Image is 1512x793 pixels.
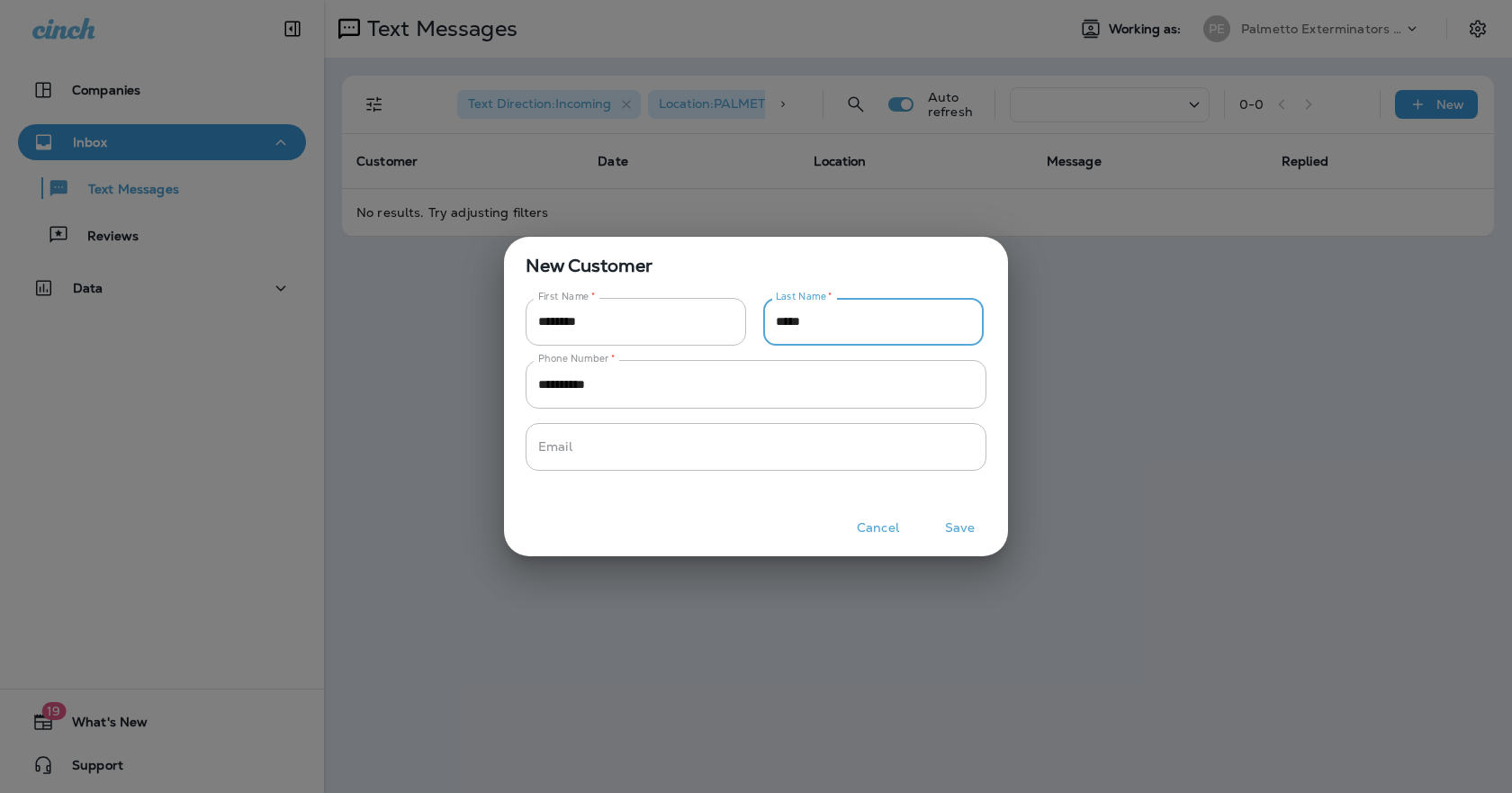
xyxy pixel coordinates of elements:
[776,290,832,303] label: Last Name
[538,290,596,303] label: First Name
[504,237,1008,280] span: New Customer
[844,514,912,542] button: Cancel
[926,514,994,542] button: Save
[538,352,615,365] label: Phone Number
